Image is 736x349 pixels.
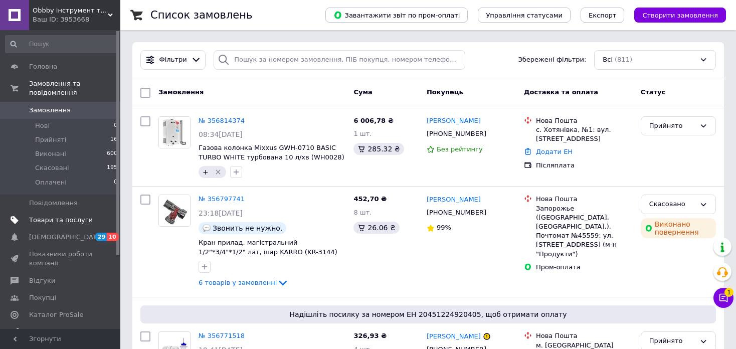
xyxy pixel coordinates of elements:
[478,8,571,23] button: Управління статусами
[5,35,118,53] input: Пошук
[214,168,222,176] svg: Видалити мітку
[107,149,117,158] span: 600
[353,209,372,216] span: 8 шт.
[353,332,387,339] span: 326,93 ₴
[634,8,726,23] button: Створити замовлення
[603,55,613,65] span: Всі
[29,250,93,268] span: Показники роботи компанії
[333,11,460,20] span: Завантажити звіт по пром-оплаті
[95,233,107,241] span: 29
[29,79,120,97] span: Замовлення та повідомлення
[425,127,488,140] div: [PHONE_NUMBER]
[159,117,190,148] img: Фото товару
[214,50,465,70] input: Пошук за номером замовлення, ПІБ покупця, номером телефону, Email, номером накладної
[536,195,633,204] div: Нова Пошта
[199,130,243,138] span: 08:34[DATE]
[33,6,108,15] span: Obbby інструмент та сантехніка
[199,144,344,170] a: Газова колонка Mixxus GWH-0710 BASIC TURBO WHITE турбована 10 л/хв (WH0028) here obby
[110,135,117,144] span: 16
[29,216,93,225] span: Товари та послуги
[427,195,481,205] a: [PERSON_NAME]
[427,332,481,341] a: [PERSON_NAME]
[353,222,399,234] div: 26.06 ₴
[159,195,190,226] img: Фото товару
[437,224,451,231] span: 99%
[158,195,191,227] a: Фото товару
[353,117,393,124] span: 6 006,78 ₴
[724,288,733,297] span: 1
[518,55,586,65] span: Збережені фільтри:
[158,88,204,96] span: Замовлення
[199,239,337,265] a: Кран прилад. магістральний 1/2"*3/4"*1/2" лат, шар KARRO (KR-3144) {1} here obby
[29,276,55,285] span: Відгуки
[203,168,209,176] span: +
[35,163,69,172] span: Скасовані
[199,117,245,124] a: № 356814374
[524,88,598,96] span: Доставка та оплата
[144,309,712,319] span: Надішліть посилку за номером ЕН 20451224920405, щоб отримати оплату
[29,199,78,208] span: Повідомлення
[159,55,187,65] span: Фільтри
[589,12,617,19] span: Експорт
[107,163,117,172] span: 195
[536,331,633,340] div: Нова Пошта
[649,336,695,346] div: Прийнято
[29,233,103,242] span: [DEMOGRAPHIC_DATA]
[29,293,56,302] span: Покупці
[199,209,243,217] span: 23:18[DATE]
[107,233,118,241] span: 10
[114,121,117,130] span: 0
[199,279,289,286] a: 6 товарів у замовленні
[649,199,695,210] div: Скасовано
[158,116,191,148] a: Фото товару
[114,178,117,187] span: 0
[536,116,633,125] div: Нова Пошта
[536,204,633,259] div: Запорожье ([GEOGRAPHIC_DATA], [GEOGRAPHIC_DATA].), Почтомат №45559: ул. [STREET_ADDRESS] (м-н "Пр...
[35,121,50,130] span: Нові
[536,125,633,143] div: с. Хотянівка, №1: вул. [STREET_ADDRESS]
[150,9,252,21] h1: Список замовлень
[199,195,245,203] a: № 356797741
[536,161,633,170] div: Післяплата
[713,288,733,308] button: Чат з покупцем1
[29,310,83,319] span: Каталог ProSale
[353,143,404,155] div: 285.32 ₴
[353,88,372,96] span: Cума
[203,224,211,232] img: :speech_balloon:
[35,149,66,158] span: Виконані
[615,56,632,63] span: (811)
[425,206,488,219] div: [PHONE_NUMBER]
[29,327,64,336] span: Аналітика
[213,224,282,232] span: Звонить не нужно.
[427,88,463,96] span: Покупець
[35,135,66,144] span: Прийняті
[353,130,372,137] span: 1 шт.
[29,106,71,115] span: Замовлення
[641,218,716,238] div: Виконано повернення
[33,15,120,24] div: Ваш ID: 3953668
[536,148,573,155] a: Додати ЕН
[624,11,726,19] a: Створити замовлення
[353,195,387,203] span: 452,70 ₴
[641,88,666,96] span: Статус
[486,12,563,19] span: Управління статусами
[437,145,483,153] span: Без рейтингу
[325,8,468,23] button: Завантажити звіт по пром-оплаті
[642,12,718,19] span: Створити замовлення
[649,121,695,131] div: Прийнято
[581,8,625,23] button: Експорт
[199,279,277,286] span: 6 товарів у замовленні
[35,178,67,187] span: Оплачені
[536,263,633,272] div: Пром-оплата
[427,116,481,126] a: [PERSON_NAME]
[29,62,57,71] span: Головна
[199,332,245,339] a: № 356771518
